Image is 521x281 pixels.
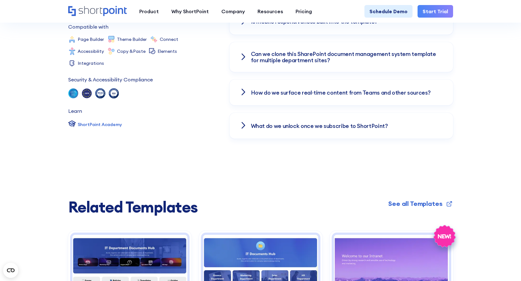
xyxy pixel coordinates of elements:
div: Compatible with [68,24,108,29]
h3: Is mobile responsiveness built into the template? [251,19,378,25]
a: Why ShortPoint [165,5,215,18]
h3: What do we unlock once we subscribe to ShortPoint? [251,123,388,129]
div: Page Builder [78,37,104,41]
div: See all Templates [388,199,442,208]
a: Product [133,5,165,18]
div: Connect [160,37,178,41]
button: Open CMP widget [3,263,18,278]
h3: Can we clone this SharePoint document management system template for multiple department sites? [251,51,443,63]
div: ShortPoint Academy [78,121,122,128]
div: Elements [158,49,177,53]
div: Copy &Paste [117,49,146,53]
span: Related Templates [68,199,198,216]
img: soc 2 [68,88,78,98]
h3: How do we surface real‑time content from Teams and other sources? [251,90,431,96]
div: Product [139,8,159,15]
div: Pricing [296,8,312,15]
div: Accessibility [78,49,104,53]
div: Company [221,8,245,15]
a: Company [215,5,251,18]
a: Home [68,6,127,17]
div: Security & Accessibility Compliance [68,77,153,82]
a: ShortPoint Academy [68,120,122,129]
div: Learn [68,108,82,113]
div: Theme Builder [117,37,147,41]
div: Integrations [78,61,104,65]
a: See all Templates [388,199,453,208]
a: Schedule Demo [364,5,413,18]
a: Start Trial [418,5,453,18]
a: Pricing [289,5,318,18]
div: Why ShortPoint [171,8,209,15]
a: Resources [251,5,289,18]
div: Resources [258,8,283,15]
iframe: Chat Widget [490,251,521,281]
